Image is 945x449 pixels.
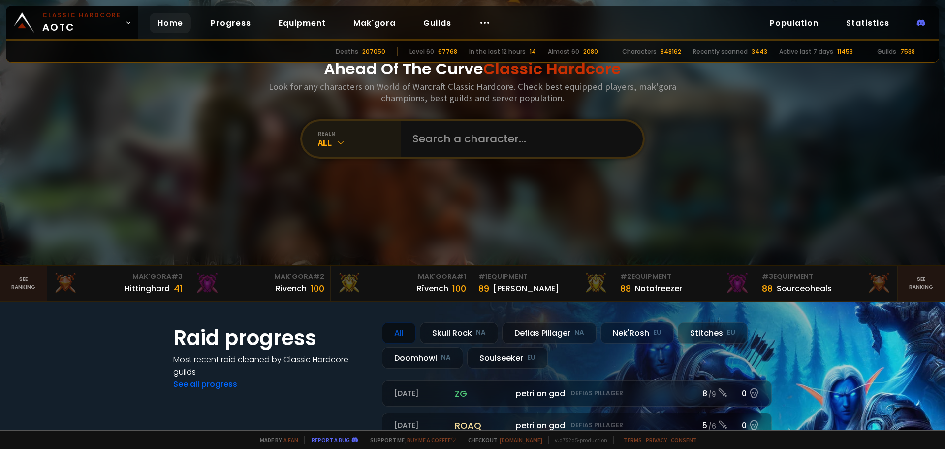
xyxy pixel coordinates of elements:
a: #1Equipment89[PERSON_NAME] [472,266,614,301]
a: Buy me a coffee [407,436,456,444]
a: [DATE]zgpetri on godDefias Pillager8 /90 [382,380,772,407]
div: Almost 60 [548,47,579,56]
a: Report a bug [312,436,350,444]
span: # 1 [478,272,488,281]
span: # 3 [171,272,183,281]
div: 14 [530,47,536,56]
a: Guilds [415,13,459,33]
div: Deaths [336,47,358,56]
span: # 3 [762,272,773,281]
div: 848162 [661,47,681,56]
div: Rîvench [417,282,448,295]
span: # 1 [457,272,466,281]
span: v. d752d5 - production [548,436,607,444]
a: Mak'Gora#1Rîvench100 [331,266,472,301]
h1: Ahead Of The Curve [324,57,621,81]
a: Seeranking [898,266,945,301]
a: Home [150,13,191,33]
small: EU [653,328,661,338]
a: Mak'Gora#3Hittinghard41 [47,266,189,301]
div: Defias Pillager [502,322,597,344]
a: Population [762,13,826,33]
div: 88 [620,282,631,295]
h3: Look for any characters on World of Warcraft Classic Hardcore. Check best equipped players, mak'g... [265,81,680,104]
small: NA [476,328,486,338]
a: Privacy [646,436,667,444]
div: [PERSON_NAME] [493,282,559,295]
input: Search a character... [407,121,631,157]
a: #2Equipment88Notafreezer [614,266,756,301]
div: All [382,322,416,344]
a: Statistics [838,13,897,33]
div: Equipment [620,272,750,282]
div: Rivench [276,282,307,295]
div: Characters [622,47,657,56]
div: Recently scanned [693,47,748,56]
small: NA [574,328,584,338]
small: EU [727,328,735,338]
small: EU [527,353,535,363]
a: Equipment [271,13,334,33]
a: Progress [203,13,259,33]
span: Support me, [364,436,456,444]
small: NA [441,353,451,363]
div: 100 [452,282,466,295]
div: 41 [174,282,183,295]
div: 100 [311,282,324,295]
a: Mak'gora [346,13,404,33]
div: 89 [478,282,489,295]
div: 2080 [583,47,598,56]
div: 3443 [752,47,767,56]
div: Stitches [678,322,748,344]
h1: Raid progress [173,322,370,353]
a: Consent [671,436,697,444]
div: Sourceoheals [777,282,832,295]
div: 7538 [900,47,915,56]
a: #3Equipment88Sourceoheals [756,266,898,301]
span: Classic Hardcore [483,58,621,80]
div: Equipment [762,272,891,282]
div: Soulseeker [467,347,548,369]
a: Classic HardcoreAOTC [6,6,138,39]
a: [DATE]roaqpetri on godDefias Pillager5 /60 [382,413,772,439]
div: 11453 [837,47,853,56]
span: Checkout [462,436,542,444]
div: Active last 7 days [779,47,833,56]
div: Equipment [478,272,608,282]
div: 88 [762,282,773,295]
div: Doomhowl [382,347,463,369]
a: [DOMAIN_NAME] [500,436,542,444]
div: Mak'Gora [195,272,324,282]
div: Notafreezer [635,282,682,295]
a: a fan [283,436,298,444]
div: Skull Rock [420,322,498,344]
a: See all progress [173,379,237,390]
a: Mak'Gora#2Rivench100 [189,266,331,301]
div: realm [318,130,401,137]
div: All [318,137,401,148]
span: # 2 [620,272,631,281]
small: Classic Hardcore [42,11,121,20]
h4: Most recent raid cleaned by Classic Hardcore guilds [173,353,370,378]
div: Level 60 [409,47,434,56]
span: # 2 [313,272,324,281]
a: Terms [624,436,642,444]
div: 67768 [438,47,457,56]
div: In the last 12 hours [469,47,526,56]
div: Mak'Gora [53,272,183,282]
div: Guilds [877,47,896,56]
div: Hittinghard [125,282,170,295]
div: Nek'Rosh [600,322,674,344]
div: Mak'Gora [337,272,466,282]
div: 207050 [362,47,385,56]
span: Made by [254,436,298,444]
span: AOTC [42,11,121,35]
